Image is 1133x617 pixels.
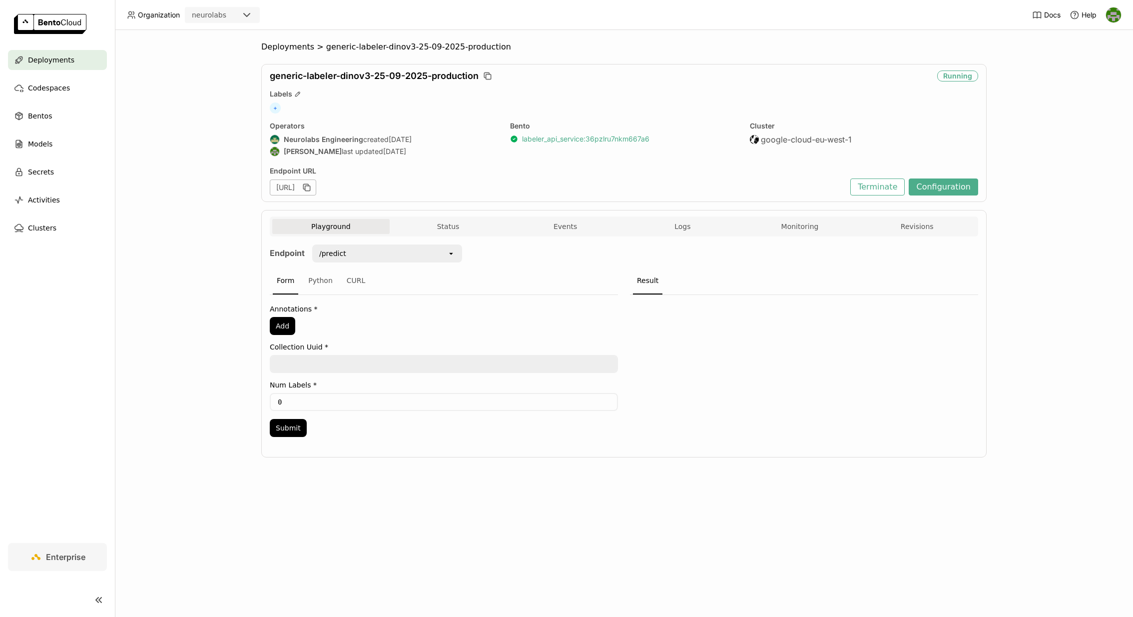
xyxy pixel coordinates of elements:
span: Models [28,138,52,150]
span: Clusters [28,222,56,234]
a: Docs [1032,10,1061,20]
button: Status [390,219,507,234]
button: Add [270,317,295,335]
label: Num Labels * [270,381,618,389]
div: Result [633,267,662,294]
span: Secrets [28,166,54,178]
span: generic-labeler-dinov3-25-09-2025-production [270,70,479,81]
span: Activities [28,194,60,206]
span: google-cloud-eu-west-1 [761,134,852,144]
button: Events [507,219,624,234]
img: Neurolabs Engineering [270,135,279,144]
button: Monitoring [741,219,859,234]
a: labeler_api_service:36pzlru7nkm667a6 [522,134,649,143]
span: + [270,102,281,113]
div: Operators [270,121,498,130]
strong: [PERSON_NAME] [284,147,342,156]
a: Models [8,134,107,154]
div: Running [937,70,978,81]
span: Help [1082,10,1097,19]
strong: Neurolabs Engineering [284,135,363,144]
img: logo [14,14,86,34]
a: Bentos [8,106,107,126]
label: Collection Uuid * [270,343,618,351]
div: neurolabs [192,10,226,20]
img: Toby Thomas [1106,7,1121,22]
a: Activities [8,190,107,210]
span: Deployments [261,42,314,52]
a: Enterprise [8,543,107,571]
button: Submit [270,419,307,437]
span: Codespaces [28,82,70,94]
div: Endpoint URL [270,166,845,175]
a: Codespaces [8,78,107,98]
input: Selected /predict. [347,248,348,258]
a: Secrets [8,162,107,182]
div: Python [304,267,337,294]
div: Cluster [750,121,978,130]
button: Revisions [858,219,976,234]
div: Bento [510,121,738,130]
strong: Endpoint [270,248,305,258]
div: last updated [270,146,498,156]
label: Annotations * [270,305,618,313]
a: Deployments [8,50,107,70]
span: Enterprise [46,552,85,562]
span: [DATE] [383,147,406,156]
div: [URL] [270,179,316,195]
input: Selected neurolabs. [227,10,228,20]
div: created [270,134,498,144]
button: Playground [272,219,390,234]
div: Help [1070,10,1097,20]
svg: open [447,249,455,257]
span: Docs [1044,10,1061,19]
div: Labels [270,89,978,98]
div: /predict [319,248,346,258]
button: Terminate [850,178,905,195]
span: Deployments [28,54,74,66]
span: > [314,42,326,52]
button: Configuration [909,178,978,195]
span: Logs [674,222,690,231]
a: Clusters [8,218,107,238]
div: CURL [343,267,370,294]
span: Organization [138,10,180,19]
span: Bentos [28,110,52,122]
img: Toby Thomas [270,147,279,156]
div: Form [273,267,298,294]
span: [DATE] [389,135,412,144]
nav: Breadcrumbs navigation [261,42,987,52]
span: generic-labeler-dinov3-25-09-2025-production [326,42,511,52]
